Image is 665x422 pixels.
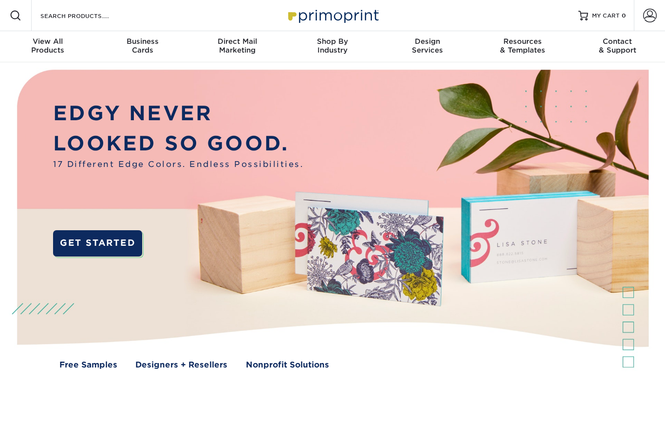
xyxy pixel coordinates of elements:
img: Primoprint [284,5,381,26]
span: Direct Mail [190,37,285,46]
p: EDGY NEVER [53,98,303,128]
div: Cards [95,37,190,55]
input: SEARCH PRODUCTS..... [39,10,134,21]
span: Business [95,37,190,46]
div: Services [380,37,475,55]
a: Free Samples [59,359,117,371]
p: LOOKED SO GOOD. [53,128,303,158]
a: Resources& Templates [475,31,570,62]
a: Contact& Support [570,31,665,62]
span: MY CART [592,12,620,20]
span: 17 Different Edge Colors. Endless Possibilities. [53,158,303,170]
span: Design [380,37,475,46]
div: Industry [285,37,380,55]
a: BusinessCards [95,31,190,62]
span: Resources [475,37,570,46]
div: Marketing [190,37,285,55]
a: Designers + Resellers [135,359,227,371]
a: Direct MailMarketing [190,31,285,62]
a: GET STARTED [53,230,142,257]
span: Contact [570,37,665,46]
a: Shop ByIndustry [285,31,380,62]
div: & Templates [475,37,570,55]
span: 0 [622,12,626,19]
a: Nonprofit Solutions [246,359,329,371]
a: DesignServices [380,31,475,62]
span: Shop By [285,37,380,46]
div: & Support [570,37,665,55]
